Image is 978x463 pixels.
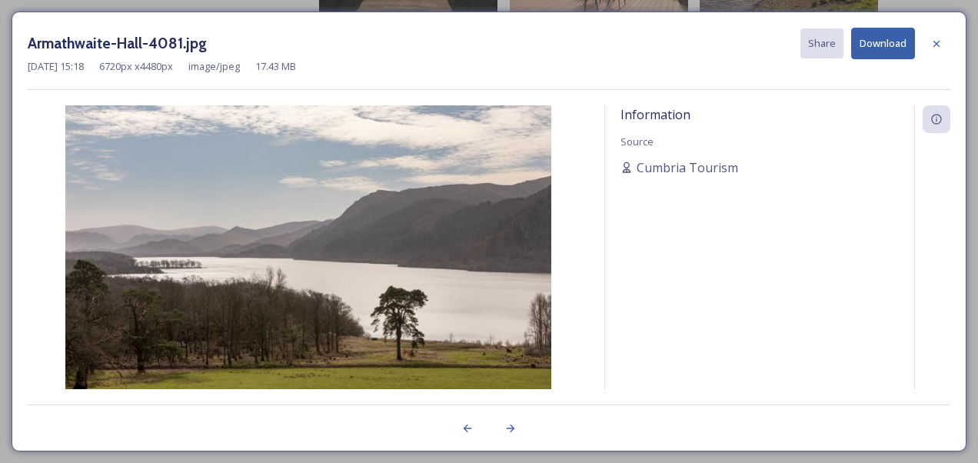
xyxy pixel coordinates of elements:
span: Information [620,106,690,123]
span: [DATE] 15:18 [28,59,84,74]
h3: Armathwaite-Hall-4081.jpg [28,32,207,55]
span: 6720 px x 4480 px [99,59,173,74]
span: Cumbria Tourism [637,158,738,177]
button: Share [800,28,843,58]
button: Download [851,28,915,59]
span: Source [620,135,654,148]
img: Armathwaite-Hall-4081.jpg [28,105,589,430]
span: 17.43 MB [255,59,296,74]
span: image/jpeg [188,59,240,74]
